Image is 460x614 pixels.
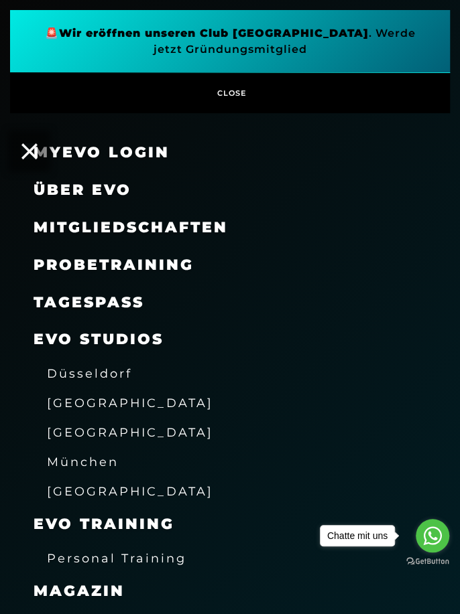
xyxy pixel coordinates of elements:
a: Chatte mit uns [320,525,395,546]
span: CLOSE [214,87,247,99]
button: CLOSE [10,73,450,113]
div: Chatte mit uns [321,526,394,546]
a: MyEVO Login [34,143,170,161]
a: Go to whatsapp [416,519,449,552]
a: Go to GetButton.io website [406,557,449,564]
